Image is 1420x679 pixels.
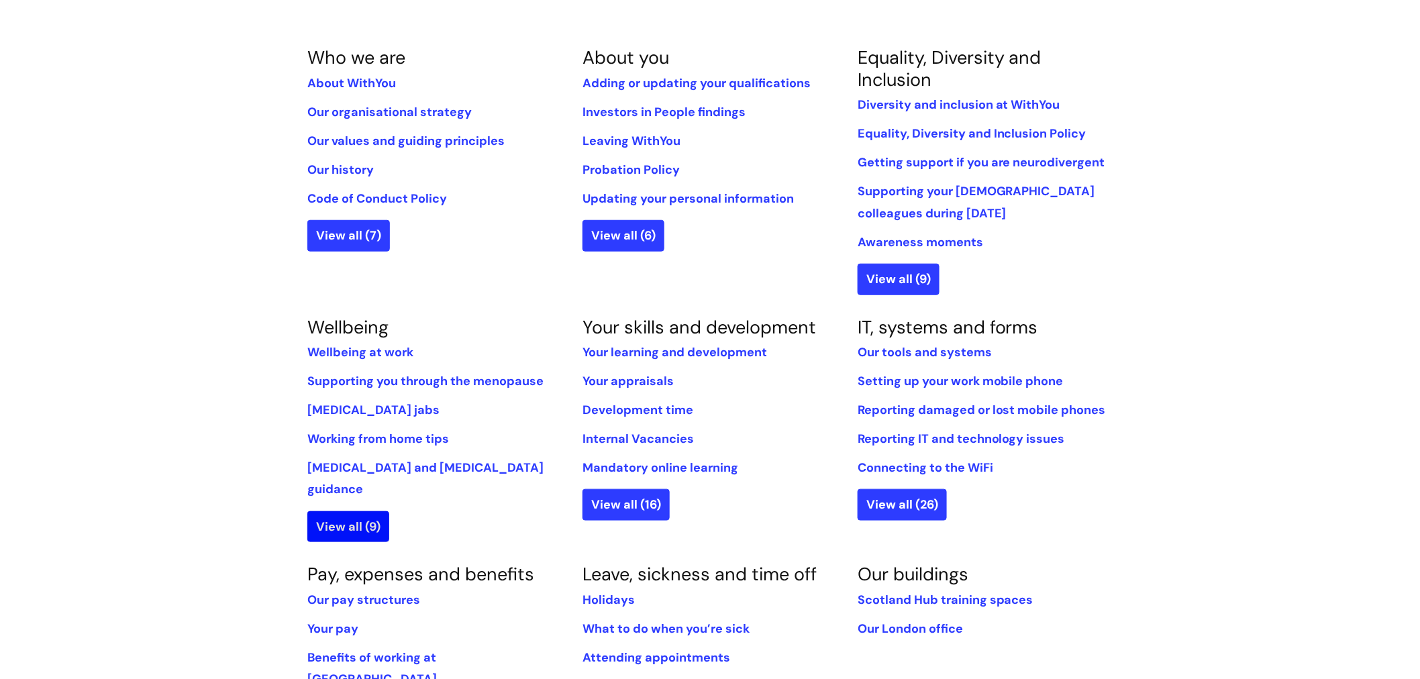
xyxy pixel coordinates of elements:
[858,315,1038,339] a: IT, systems and forms
[582,191,794,207] a: Updating your personal information
[582,133,680,149] a: Leaving WithYou
[582,460,738,476] a: Mandatory online learning
[307,562,534,586] a: Pay, expenses and benefits
[858,234,983,250] a: Awareness moments
[858,264,940,295] a: View all (9)
[582,621,750,637] a: What to do when you’re sick
[307,46,405,69] a: Who we are
[582,373,674,389] a: Your appraisals
[307,344,413,360] a: Wellbeing at work
[582,562,817,586] a: Leave, sickness and time off
[858,431,1065,447] a: Reporting IT and technology issues
[858,402,1106,418] a: Reporting damaged or lost mobile phones
[307,75,396,91] a: About WithYou
[858,125,1086,142] a: Equality, Diversity and Inclusion Policy
[307,104,472,120] a: Our organisational strategy
[307,402,440,418] a: [MEDICAL_DATA] jabs
[307,373,544,389] a: Supporting you through the menopause
[307,460,544,497] a: [MEDICAL_DATA] and [MEDICAL_DATA] guidance
[582,315,816,339] a: Your skills and development
[582,489,670,520] a: View all (16)
[307,133,505,149] a: Our values and guiding principles
[582,75,811,91] a: Adding or updating your qualifications
[858,344,992,360] a: Our tools and systems
[858,592,1033,608] a: Scotland Hub training spaces
[858,460,993,476] a: Connecting to the WiFi
[307,191,447,207] a: Code of Conduct Policy
[582,162,680,178] a: Probation Policy
[582,431,694,447] a: Internal Vacancies
[858,373,1064,389] a: Setting up your work mobile phone
[858,562,968,586] a: Our buildings
[858,154,1105,170] a: Getting support if you are neurodivergent
[582,344,767,360] a: Your learning and development
[858,97,1060,113] a: Diversity and inclusion at WithYou
[582,402,693,418] a: Development time
[858,621,963,637] a: Our London office
[307,592,420,608] a: Our pay structures
[307,220,390,251] a: View all (7)
[307,511,389,542] a: View all (9)
[582,649,730,666] a: Attending appointments
[858,489,947,520] a: View all (26)
[307,431,449,447] a: Working from home tips
[858,183,1095,221] a: Supporting your [DEMOGRAPHIC_DATA] colleagues during [DATE]
[582,46,669,69] a: About you
[858,46,1042,91] a: Equality, Diversity and Inclusion
[582,104,746,120] a: Investors in People findings
[307,162,374,178] a: Our history
[307,315,389,339] a: Wellbeing
[307,621,358,637] a: Your pay
[582,592,635,608] a: Holidays
[582,220,664,251] a: View all (6)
